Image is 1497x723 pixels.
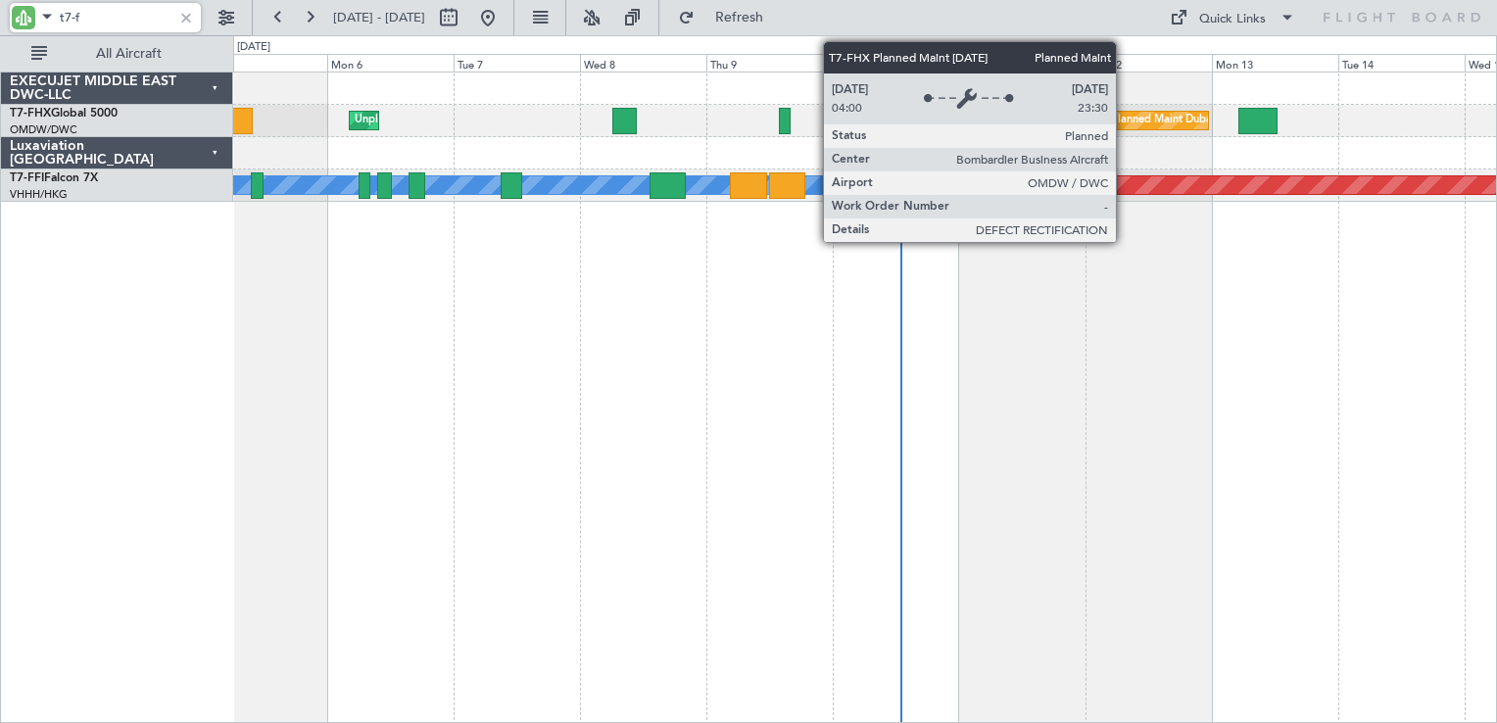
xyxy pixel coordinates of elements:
[706,54,833,72] div: Thu 9
[60,3,172,32] input: A/C (Reg. or Type)
[10,108,118,120] a: T7-FHXGlobal 5000
[880,170,1041,200] div: Planned Maint Geneva (Cointrin)
[10,172,44,184] span: T7-FFI
[10,187,68,202] a: VHHH/HKG
[959,54,1086,72] div: Sat 11
[201,54,327,72] div: Sun 5
[355,106,645,135] div: Unplanned Maint [GEOGRAPHIC_DATA] (Al Maktoum Intl)
[1160,2,1305,33] button: Quick Links
[10,108,51,120] span: T7-FHX
[333,9,425,26] span: [DATE] - [DATE]
[699,11,781,24] span: Refresh
[237,39,270,56] div: [DATE]
[22,38,213,70] button: All Aircraft
[1338,54,1465,72] div: Tue 14
[669,2,787,33] button: Refresh
[1199,10,1266,29] div: Quick Links
[10,122,77,137] a: OMDW/DWC
[327,54,454,72] div: Mon 6
[51,47,207,61] span: All Aircraft
[1212,54,1338,72] div: Mon 13
[580,54,706,72] div: Wed 8
[1111,106,1304,135] div: Planned Maint Dubai (Al Maktoum Intl)
[833,54,959,72] div: Fri 10
[10,172,98,184] a: T7-FFIFalcon 7X
[1086,54,1212,72] div: Sun 12
[454,54,580,72] div: Tue 7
